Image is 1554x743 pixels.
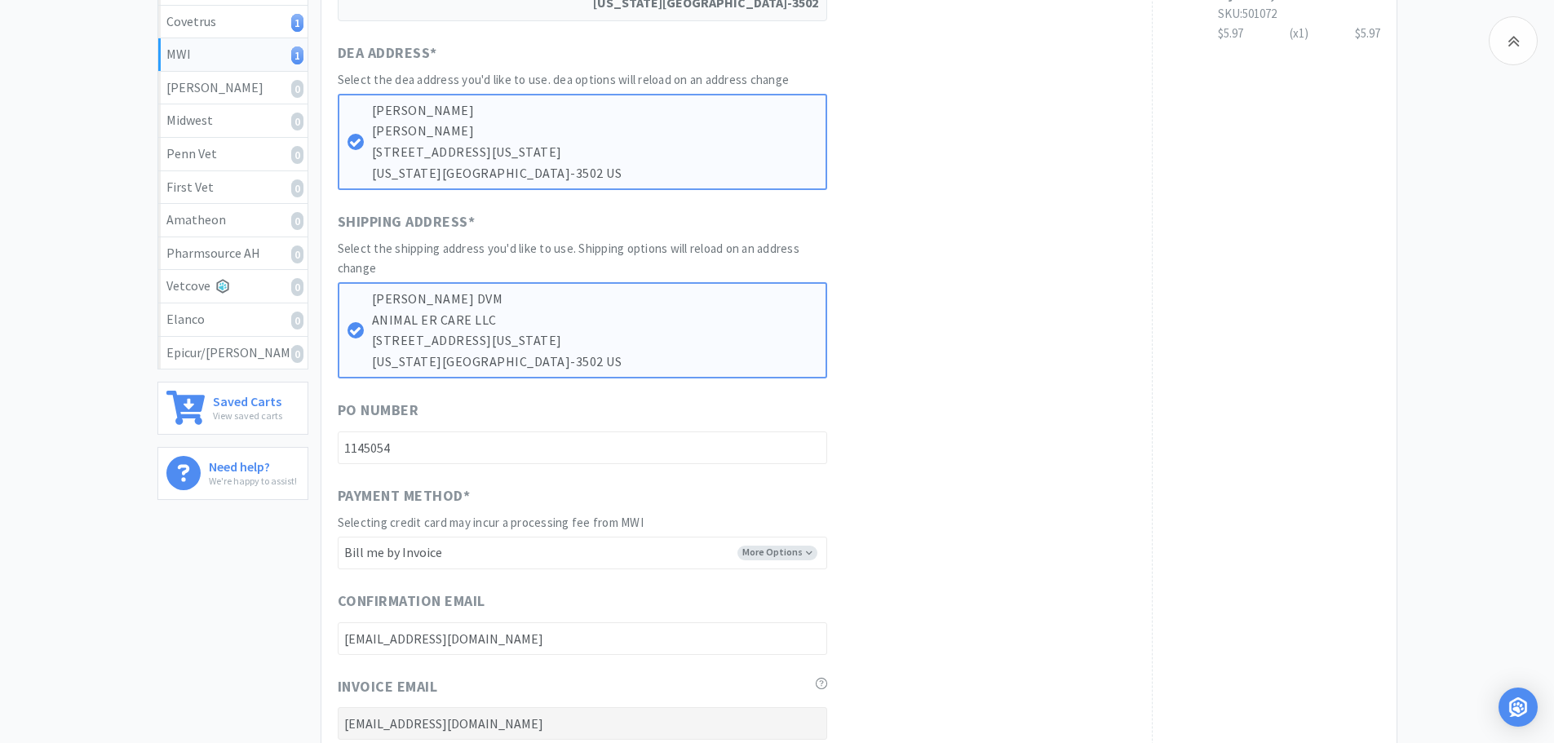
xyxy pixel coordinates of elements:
span: SKU: 501072 [1218,6,1277,21]
a: Pharmsource AH0 [158,237,308,271]
i: 1 [291,14,303,32]
div: Penn Vet [166,144,299,165]
span: Select the dea address you'd like to use. dea options will reload on an address change [338,72,790,87]
span: Selecting credit card may incur a processing fee from MWI [338,515,644,530]
a: [PERSON_NAME]0 [158,72,308,105]
div: Epicur/[PERSON_NAME] [166,343,299,364]
a: Midwest0 [158,104,308,138]
p: [STREET_ADDRESS][US_STATE] [372,330,817,352]
p: [PERSON_NAME] [372,121,817,142]
h6: Saved Carts [213,391,282,408]
a: Amatheon0 [158,204,308,237]
div: First Vet [166,177,299,198]
p: [US_STATE][GEOGRAPHIC_DATA]-3502 US [372,352,817,373]
div: Covetrus [166,11,299,33]
span: Select the shipping address you'd like to use. Shipping options will reload on an address change [338,241,799,276]
a: First Vet0 [158,171,308,205]
i: 0 [291,245,303,263]
p: [PERSON_NAME] [372,100,817,122]
div: Elanco [166,309,299,330]
div: MWI [166,44,299,65]
a: Saved CartsView saved carts [157,382,308,435]
p: [PERSON_NAME] DVM [372,289,817,310]
i: 0 [291,80,303,98]
span: DEA Address * [338,42,437,65]
a: Vetcove0 [158,270,308,303]
i: 0 [291,212,303,230]
input: Confirmation Email [338,622,827,655]
h6: Need help? [209,456,297,473]
div: Amatheon [166,210,299,231]
input: Invoice Email [338,707,827,740]
div: $5.97 [1355,24,1380,43]
span: Confirmation Email [338,590,485,613]
p: [US_STATE][GEOGRAPHIC_DATA]-3502 US [372,163,817,184]
span: Payment Method * [338,484,471,508]
input: PO Number [338,431,827,464]
i: 0 [291,345,303,363]
p: We're happy to assist! [209,473,297,489]
span: PO Number [338,399,419,422]
a: Penn Vet0 [158,138,308,171]
a: Epicur/[PERSON_NAME]0 [158,337,308,369]
div: Pharmsource AH [166,243,299,264]
div: $5.97 [1218,24,1380,43]
i: 1 [291,46,303,64]
a: MWI1 [158,38,308,72]
div: (x 1 ) [1290,24,1308,43]
p: [STREET_ADDRESS][US_STATE] [372,142,817,163]
div: Midwest [166,110,299,131]
a: Elanco0 [158,303,308,337]
div: Open Intercom Messenger [1499,688,1538,727]
i: 0 [291,113,303,130]
a: Covetrus1 [158,6,308,39]
p: ANIMAL ER CARE LLC [372,310,817,331]
span: Shipping Address * [338,210,476,234]
div: Vetcove [166,276,299,297]
i: 0 [291,278,303,296]
i: 0 [291,146,303,164]
i: 0 [291,179,303,197]
span: Invoice Email [338,675,438,699]
p: View saved carts [213,408,282,423]
div: [PERSON_NAME] [166,77,299,99]
i: 0 [291,312,303,329]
